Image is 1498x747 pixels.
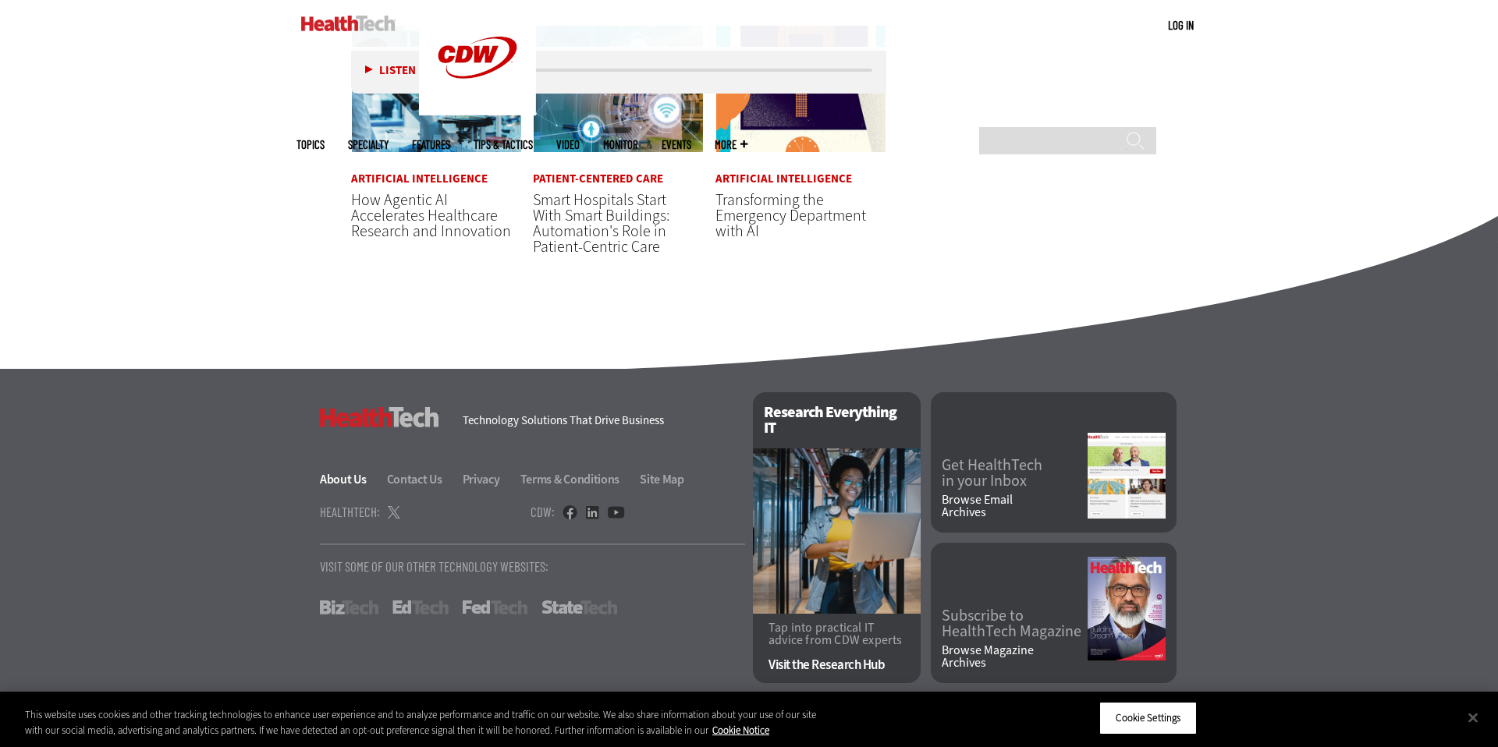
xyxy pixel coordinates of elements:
a: Get HealthTechin your Inbox [942,458,1088,489]
img: Fall 2025 Cover [1088,557,1166,660]
h4: CDW: [531,505,555,519]
a: CDW [419,103,536,119]
a: StateTech [541,600,617,614]
h3: HealthTech [320,407,439,427]
a: Video [556,139,580,150]
a: Transforming the Emergency Department with AI [715,189,866,242]
span: More [715,139,747,150]
a: EdTech [392,600,449,614]
a: Artificial Intelligence [715,173,852,185]
a: Contact Us [387,471,460,487]
a: BizTech [320,600,378,614]
a: More information about your privacy [712,724,769,737]
a: Terms & Conditions [520,471,638,487]
a: Tips & Tactics [474,139,533,150]
a: Log in [1168,18,1194,32]
a: Site Map [640,471,684,487]
a: MonITor [603,139,638,150]
a: Features [412,139,450,150]
a: FedTech [463,600,527,614]
a: About Us [320,471,385,487]
div: This website uses cookies and other tracking technologies to enhance user experience and to analy... [25,707,824,738]
a: Browse MagazineArchives [942,644,1088,669]
a: How Agentic AI Accelerates Healthcare Research and Innovation [351,189,511,242]
a: Artificial Intelligence [351,173,488,185]
img: newsletter screenshot [1088,433,1166,519]
a: Browse EmailArchives [942,494,1088,519]
h2: Research Everything IT [753,392,921,448]
h4: HealthTech: [320,505,380,519]
a: Smart Hospitals Start With Smart Buildings: Automation's Role in Patient-Centric Care [533,189,669,257]
a: Events [662,139,691,150]
a: Privacy [463,471,518,487]
h4: Technology Solutions That Drive Business [463,415,733,427]
span: Topics [296,139,325,150]
a: Patient-Centered Care [533,173,663,185]
p: Tap into practical IT advice from CDW experts [769,621,905,646]
a: Visit the Research Hub [769,658,905,671]
button: Close [1456,700,1490,735]
a: Subscribe toHealthTech Magazine [942,608,1088,639]
p: Visit Some Of Our Other Technology Websites: [320,560,745,573]
div: User menu [1168,17,1194,34]
button: Cookie Settings [1099,702,1197,735]
span: Specialty [348,139,389,150]
img: Home [301,16,396,31]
